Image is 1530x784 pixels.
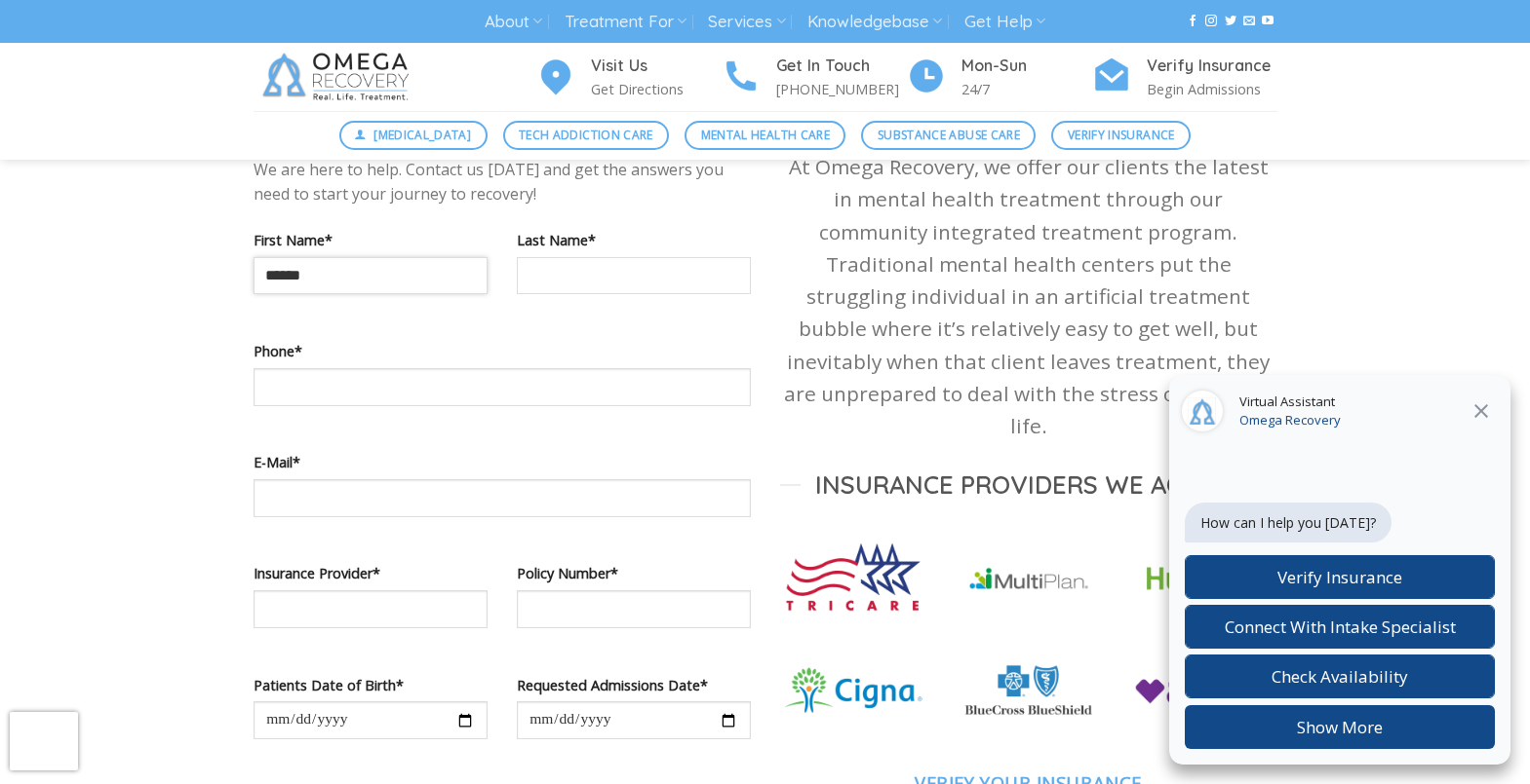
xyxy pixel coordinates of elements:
a: Verify Insurance [1051,121,1191,150]
a: Mental Health Care [685,121,845,150]
h4: Verify Insurance [1147,54,1277,79]
label: Requested Admissions Date* [517,674,751,696]
span: Insurance Providers we Accept [815,468,1242,501]
a: Follow on YouTube [1262,15,1274,28]
p: Get Directions [591,78,722,100]
a: Get In Touch [PHONE_NUMBER] [722,54,907,101]
a: [MEDICAL_DATA] [339,121,488,150]
a: Follow on Twitter [1225,15,1236,28]
label: Patients Date of Birth* [254,674,488,696]
img: Omega Recovery [254,43,424,111]
a: Follow on Facebook [1187,15,1198,28]
a: Substance Abuse Care [861,121,1036,150]
a: Follow on Instagram [1205,15,1217,28]
label: First Name* [254,229,488,251]
span: [MEDICAL_DATA] [373,126,471,144]
span: Mental Health Care [701,126,830,144]
p: 24/7 [961,78,1092,100]
h4: Mon-Sun [961,54,1092,79]
a: Treatment For [565,4,687,40]
h4: Get In Touch [776,54,907,79]
p: At Omega Recovery, we offer our clients the latest in mental health treatment through our communi... [780,151,1277,442]
p: We are here to help. Contact us [DATE] and get the answers you need to start your journey to reco... [254,158,751,207]
p: Begin Admissions [1147,78,1277,100]
a: Knowledgebase [807,4,942,40]
label: Last Name* [517,229,751,251]
label: Phone* [254,340,751,362]
a: Services [708,4,785,40]
label: E-Mail* [254,451,751,473]
a: Visit Us Get Directions [536,54,722,101]
a: Tech Addiction Care [503,121,670,150]
p: [PHONE_NUMBER] [776,78,907,100]
a: About [485,4,542,40]
span: Tech Addiction Care [519,126,653,144]
label: Insurance Provider* [254,562,488,584]
span: Verify Insurance [1068,126,1175,144]
span: Substance Abuse Care [878,126,1020,144]
label: Policy Number* [517,562,751,584]
a: Get Help [964,4,1045,40]
h4: Visit Us [591,54,722,79]
a: Send us an email [1243,15,1255,28]
a: Verify Insurance Begin Admissions [1092,54,1277,101]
